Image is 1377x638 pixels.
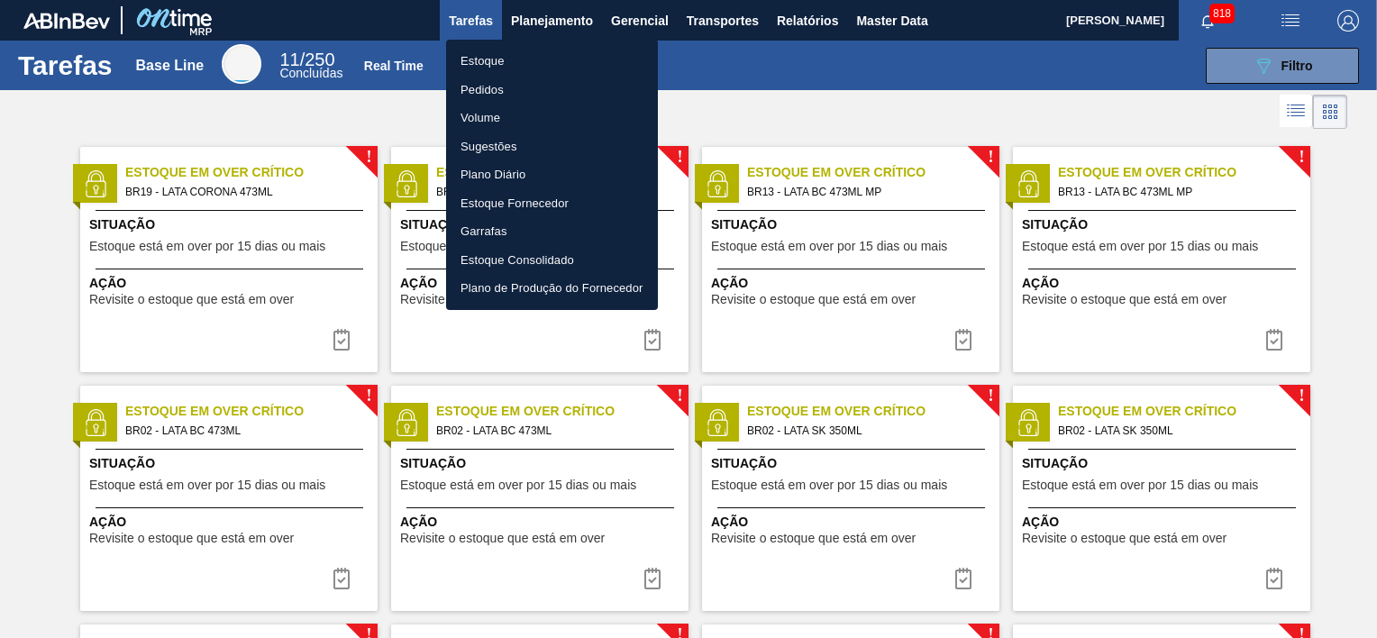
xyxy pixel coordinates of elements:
[446,189,658,218] a: Estoque Fornecedor
[446,160,658,189] a: Plano Diário
[446,246,658,275] a: Estoque Consolidado
[446,217,658,246] a: Garrafas
[446,274,658,303] a: Plano de Produção do Fornecedor
[446,132,658,161] a: Sugestões
[446,104,658,132] a: Volume
[446,47,658,76] a: Estoque
[446,76,658,105] a: Pedidos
